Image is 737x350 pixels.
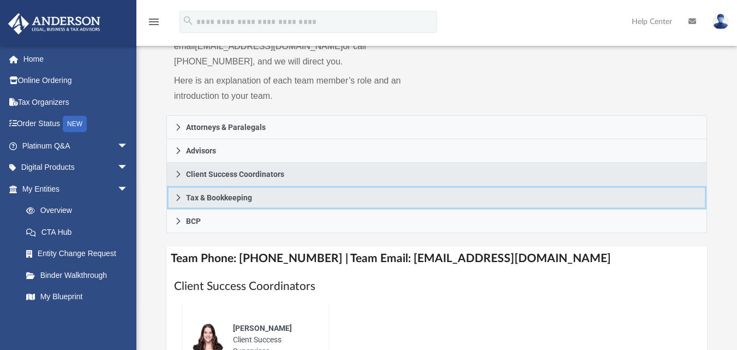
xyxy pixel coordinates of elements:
[147,21,160,28] a: menu
[147,15,160,28] i: menu
[15,221,145,243] a: CTA Hub
[174,73,429,104] p: Here is an explanation of each team member’s role and an introduction to your team.
[166,246,707,271] h4: Team Phone: [PHONE_NUMBER] | Team Email: [EMAIL_ADDRESS][DOMAIN_NAME]
[117,178,139,200] span: arrow_drop_down
[166,210,707,233] a: BCP
[186,147,216,155] span: Advisors
[8,70,145,92] a: Online Ordering
[712,14,729,29] img: User Pic
[15,264,145,286] a: Binder Walkthrough
[15,200,145,222] a: Overview
[186,217,201,225] span: BCP
[8,48,145,70] a: Home
[186,194,252,201] span: Tax & Bookkeeping
[8,91,145,113] a: Tax Organizers
[15,286,139,308] a: My Blueprint
[63,116,87,132] div: NEW
[186,123,266,131] span: Attorneys & Paralegals
[8,157,145,179] a: Digital Productsarrow_drop_down
[5,13,104,34] img: Anderson Advisors Platinum Portal
[117,135,139,157] span: arrow_drop_down
[117,157,139,179] span: arrow_drop_down
[186,170,284,178] span: Client Success Coordinators
[8,135,145,157] a: Platinum Q&Aarrow_drop_down
[166,163,707,186] a: Client Success Coordinators
[8,113,145,135] a: Order StatusNEW
[166,139,707,163] a: Advisors
[166,186,707,210] a: Tax & Bookkeeping
[15,243,145,265] a: Entity Change Request
[15,307,145,329] a: Tax Due Dates
[166,115,707,139] a: Attorneys & Paralegals
[174,278,699,294] h1: Client Success Coordinators
[195,41,343,51] a: [EMAIL_ADDRESS][DOMAIN_NAME]
[233,324,292,333] span: [PERSON_NAME]
[8,178,145,200] a: My Entitiesarrow_drop_down
[182,15,194,27] i: search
